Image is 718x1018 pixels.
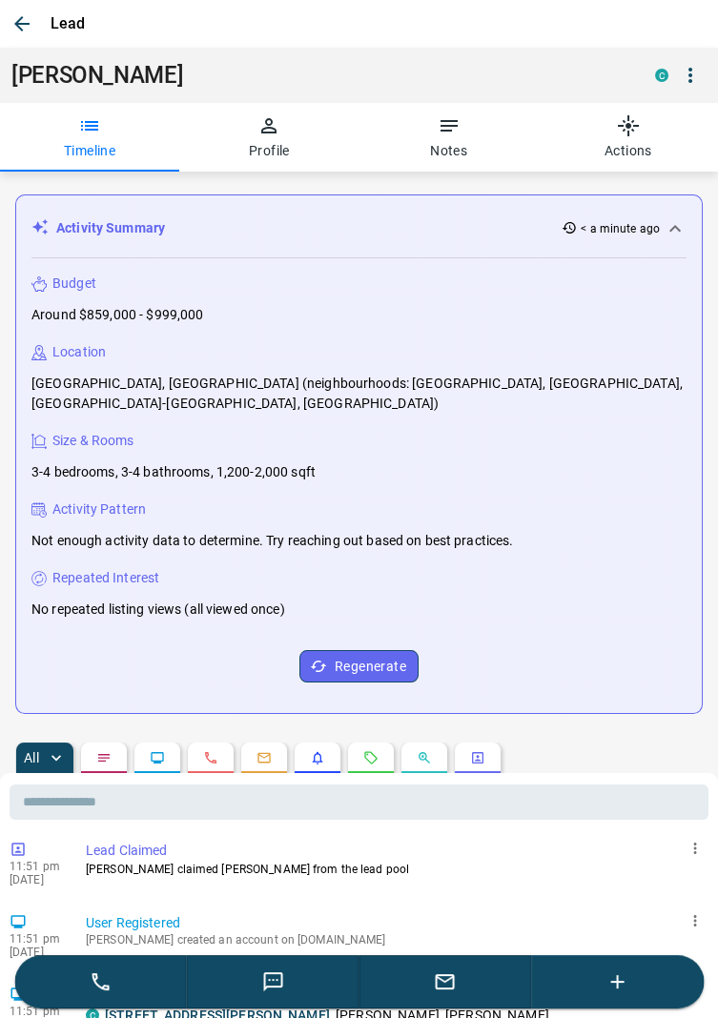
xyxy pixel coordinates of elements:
svg: Emails [256,750,272,765]
button: Regenerate [299,650,419,682]
svg: Requests [363,750,379,765]
button: Notes [359,103,539,172]
p: Activity Pattern [52,499,146,519]
p: [DATE] [10,946,67,959]
button: Actions [539,103,718,172]
h1: [PERSON_NAME] [11,62,626,89]
p: Activity Summary [56,218,165,238]
p: Location [52,342,106,362]
p: No repeated listing views (all viewed once) [31,600,285,620]
div: condos.ca [655,69,668,82]
p: [DATE] [10,873,67,886]
p: Repeated Interest [52,568,159,588]
p: Not enough activity data to determine. Try reaching out based on best practices. [31,531,514,551]
p: Budget [52,274,96,294]
svg: Listing Alerts [310,750,325,765]
p: User Registered [86,913,701,933]
p: Lead [51,12,86,35]
p: All [24,751,39,764]
p: < a minute ago [581,220,660,237]
p: 11:51 pm [10,860,67,873]
p: 11:51 pm [10,932,67,946]
p: Around $859,000 - $999,000 [31,305,203,325]
p: 3-4 bedrooms, 3-4 bathrooms, 1,200-2,000 sqft [31,462,316,482]
p: [PERSON_NAME] created an account on [DOMAIN_NAME] [86,933,701,947]
p: [PERSON_NAME] claimed [PERSON_NAME] from the lead pool [86,861,701,878]
p: Size & Rooms [52,431,134,451]
svg: Lead Browsing Activity [150,750,165,765]
svg: Notes [96,750,112,765]
p: Lead Claimed [86,841,701,861]
svg: Calls [203,750,218,765]
div: Activity Summary< a minute ago [31,211,687,246]
svg: Opportunities [417,750,432,765]
svg: Agent Actions [470,750,485,765]
p: [GEOGRAPHIC_DATA], [GEOGRAPHIC_DATA] (neighbourhoods: [GEOGRAPHIC_DATA], [GEOGRAPHIC_DATA], [GEOG... [31,374,687,414]
button: Profile [179,103,359,172]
